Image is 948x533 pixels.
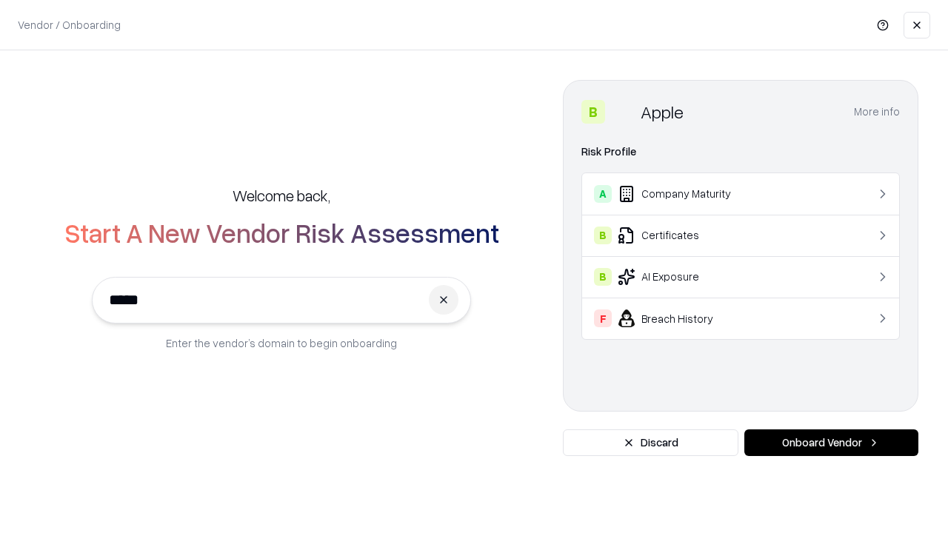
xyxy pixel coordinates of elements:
button: Discard [563,429,738,456]
p: Vendor / Onboarding [18,17,121,33]
div: Apple [641,100,684,124]
div: B [594,227,612,244]
button: More info [854,98,900,125]
div: Certificates [594,227,834,244]
div: Risk Profile [581,143,900,161]
div: B [594,268,612,286]
button: Onboard Vendor [744,429,918,456]
div: F [594,309,612,327]
img: Apple [611,100,635,124]
h5: Welcome back, [233,185,330,206]
div: B [581,100,605,124]
h2: Start A New Vendor Risk Assessment [64,218,499,247]
div: Company Maturity [594,185,834,203]
div: AI Exposure [594,268,834,286]
div: A [594,185,612,203]
p: Enter the vendor’s domain to begin onboarding [166,335,397,351]
div: Breach History [594,309,834,327]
